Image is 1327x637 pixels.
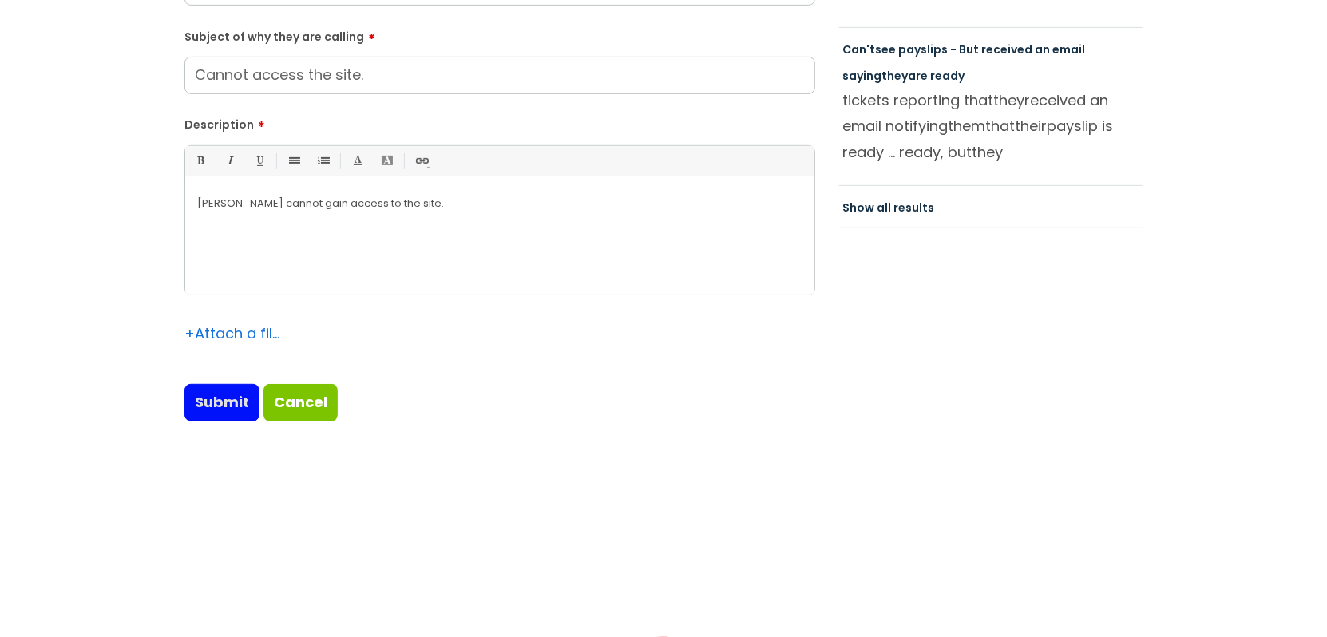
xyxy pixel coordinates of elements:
a: Underline(Ctrl-U) [249,151,269,171]
a: Italic (Ctrl-I) [220,151,240,171]
a: Link [411,151,431,171]
a: Bold (Ctrl-B) [190,151,210,171]
span: they [881,68,908,84]
a: 1. Ordered List (Ctrl-Shift-8) [313,151,333,171]
span: them [948,116,985,136]
span: they [972,142,1003,162]
div: Attach a file [184,321,280,346]
label: Subject of why they are calling [184,25,815,44]
a: Back Color [377,151,397,171]
a: • Unordered List (Ctrl-Shift-7) [283,151,303,171]
a: Can'tsee payslips - But received an email sayingtheyare ready [842,42,1085,83]
p: tickets reporting that received an email notifying that payslip is ready ... ready, but find pays... [842,88,1139,164]
a: Show all results [842,200,934,216]
a: Cancel [263,384,338,421]
span: their [1015,116,1047,136]
p: [PERSON_NAME] cannot gain access to the site. [197,196,802,211]
a: Font Color [347,151,367,171]
span: Can't [842,42,875,57]
label: Description [184,113,815,132]
input: Submit [184,384,259,421]
span: they [993,90,1024,110]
